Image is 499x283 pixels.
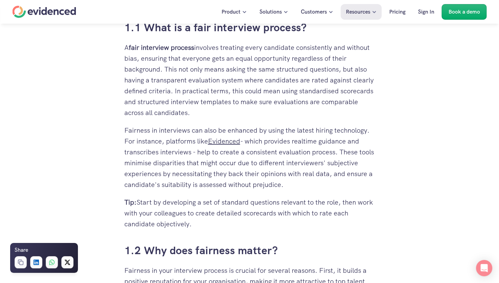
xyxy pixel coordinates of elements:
[129,43,194,52] strong: fair interview process
[124,197,375,229] p: Start by developing a set of standard questions relevant to the role, then work with your colleag...
[124,198,137,207] strong: Tip:
[384,4,411,20] a: Pricing
[124,42,375,118] p: A involves treating every candidate consistently and without bias, ensuring that everyone gets an...
[346,7,370,16] p: Resources
[442,4,487,20] a: Book a demo
[259,7,282,16] p: Solutions
[301,7,327,16] p: Customers
[124,125,375,190] p: Fairness in interviews can also be enhanced by using the latest hiring technology. For instance, ...
[15,246,28,254] h6: Share
[413,4,439,20] a: Sign In
[476,260,492,276] div: Open Intercom Messenger
[418,7,434,16] p: Sign In
[124,243,278,258] a: 1.2 Why does fairness matter?
[222,7,241,16] p: Product
[449,7,480,16] p: Book a demo
[13,6,76,18] a: Home
[389,7,406,16] p: Pricing
[208,137,240,146] a: Evidenced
